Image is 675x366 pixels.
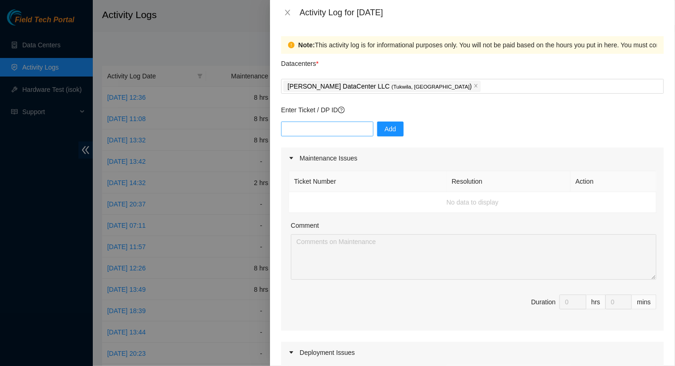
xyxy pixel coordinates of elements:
[289,192,656,213] td: No data to display
[288,42,295,48] span: exclamation-circle
[284,9,291,16] span: close
[531,297,556,307] div: Duration
[632,295,656,309] div: mins
[586,295,606,309] div: hrs
[281,54,319,69] p: Datacenters
[385,124,396,134] span: Add
[474,83,478,89] span: close
[289,171,447,192] th: Ticket Number
[281,148,664,169] div: Maintenance Issues
[289,155,294,161] span: caret-right
[298,40,315,50] strong: Note:
[571,171,656,192] th: Action
[289,350,294,355] span: caret-right
[281,105,664,115] p: Enter Ticket / DP ID
[300,7,664,18] div: Activity Log for [DATE]
[392,84,470,90] span: ( Tukwila, [GEOGRAPHIC_DATA]
[447,171,571,192] th: Resolution
[338,107,345,113] span: question-circle
[281,8,294,17] button: Close
[281,342,664,363] div: Deployment Issues
[377,122,404,136] button: Add
[288,81,472,92] p: [PERSON_NAME] DataCenter LLC )
[291,234,656,280] textarea: Comment
[291,220,319,231] label: Comment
